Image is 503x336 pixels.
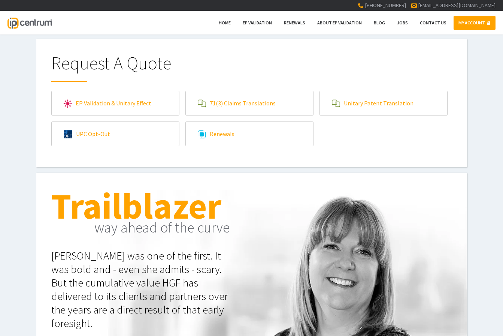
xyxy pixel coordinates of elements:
a: UPC Opt-Out [52,122,179,146]
span: Home [219,20,231,25]
a: About EP Validation [312,16,367,30]
span: Blog [374,20,385,25]
a: [EMAIL_ADDRESS][DOMAIN_NAME] [418,2,496,9]
a: Renewals [186,122,313,146]
span: Renewals [284,20,305,25]
span: [PHONE_NUMBER] [365,2,406,9]
a: Home [214,16,236,30]
a: Jobs [392,16,413,30]
span: EP Validation [243,20,272,25]
a: 71(3) Claims Translations [186,91,313,115]
span: About EP Validation [317,20,362,25]
a: IP Centrum [7,11,52,34]
a: Unitary Patent Translation [320,91,447,115]
a: MY ACCOUNT [454,16,496,30]
a: Blog [369,16,390,30]
a: EP Validation & Unitary Effect [52,91,179,115]
img: upc.svg [64,130,72,138]
h1: Request A Quote [51,54,452,82]
a: EP Validation [238,16,277,30]
a: Renewals [279,16,310,30]
span: Contact Us [420,20,446,25]
a: Contact Us [415,16,451,30]
span: Jobs [397,20,408,25]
